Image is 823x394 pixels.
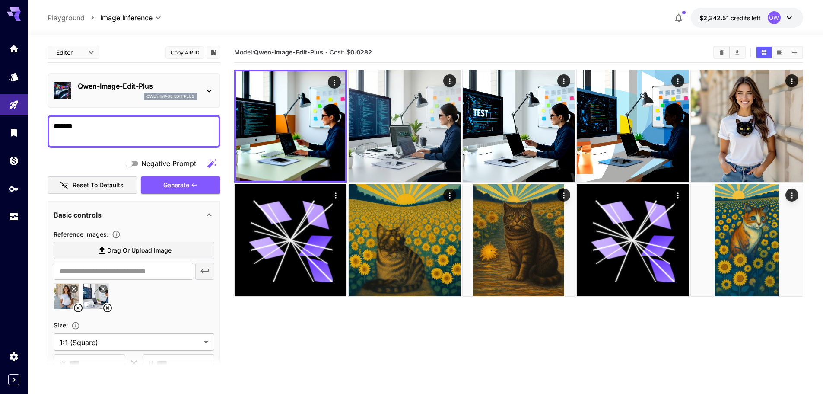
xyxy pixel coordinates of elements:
div: Clear AllDownload All [713,46,746,59]
span: Generate [163,180,189,191]
button: Download All [730,47,745,58]
div: Actions [785,189,798,202]
span: Reference Images : [54,231,108,238]
span: Image Inference [100,13,153,23]
button: Generate [141,176,220,194]
img: 9k= [349,184,461,296]
nav: breadcrumb [48,13,100,23]
div: $2,342.51277 [699,13,761,22]
div: Show media in grid viewShow media in video viewShow media in list view [756,46,803,59]
div: Usage [9,211,19,222]
div: Actions [328,76,341,89]
div: Home [9,43,19,54]
button: Add to library [210,47,217,58]
div: Actions [671,189,684,202]
div: Actions [785,74,798,87]
a: Playground [48,13,85,23]
div: Actions [329,189,342,202]
img: Z [691,184,803,296]
p: · [325,47,327,58]
div: Basic controls [54,205,214,225]
p: Qwen-Image-Edit-Plus [78,81,197,91]
img: wAAAQEAAAEAAQABAP8AAAAAABpfXCBKW27KAAAAAElFTkSuQmCC [691,70,803,182]
button: Reset to defaults [48,176,137,194]
span: Model: [234,48,323,56]
button: Show media in list view [787,47,802,58]
img: wAAAAAAAAAAAAAAAAAAAAAAAAAAAAAAAAAAAAAAAAAAAAAAAAAAAAAAAAAAAAAAAAAAAAAAAAAAAAAAAAAAAUhhHcRSGZTYAA... [577,70,689,182]
div: Qwen-Image-Edit-Plusqwen_image_edit_plus [54,77,214,104]
p: qwen_image_edit_plus [146,93,194,99]
div: Actions [443,74,456,87]
div: Actions [671,74,684,87]
b: Qwen-Image-Edit-Plus [254,48,323,56]
label: Drag or upload image [54,242,214,259]
img: 9k= [463,184,575,296]
div: Actions [557,74,570,87]
span: Cost: $ [330,48,372,56]
b: 0.0282 [350,48,372,56]
button: Clear All [714,47,729,58]
img: wAAAAAAAAAAAAAAAAAAAAAAAAAAAAAAAAAAAAAAAAAAAAAAAAAAAAAAAAAAAAAAAAAAAAAAAAAAAAAAAAAAAAAAAAAAAAAAAA... [236,71,345,181]
img: Hg0AAAAAElFTkSuQmCC [463,70,575,182]
button: $2,342.51277OW [691,8,803,28]
button: Show media in video view [772,47,787,58]
p: Basic controls [54,210,102,220]
span: Editor [56,48,83,57]
div: Library [9,127,19,138]
div: OW [768,11,781,24]
span: Negative Prompt [141,158,196,169]
button: Upload a reference image to guide the result. This is needed for Image-to-Image or Inpainting. Su... [108,230,124,239]
div: Wallet [9,155,19,166]
span: credits left [731,14,761,22]
button: Copy AIR ID [165,46,204,59]
button: Show media in grid view [756,47,772,58]
span: Drag or upload image [107,245,172,256]
div: Actions [443,189,456,202]
img: wICAdFTbtvrsXXCAAAAAElFTkSuQmCC [349,70,461,182]
div: Playground [9,99,19,110]
span: $2,342.51 [699,14,731,22]
button: Expand sidebar [8,374,19,385]
span: 1:1 (Square) [60,337,200,348]
div: Actions [557,189,570,202]
button: Adjust the dimensions of the generated image by specifying its width and height in pixels, or sel... [68,321,83,330]
div: Models [9,71,19,82]
div: Settings [9,351,19,362]
span: Size : [54,321,68,329]
div: API Keys [9,183,19,194]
